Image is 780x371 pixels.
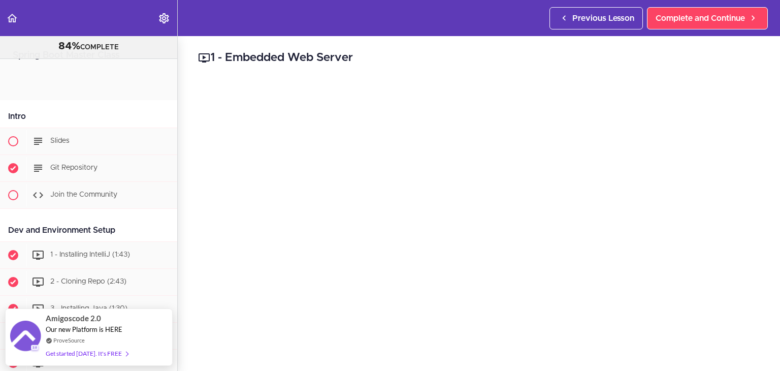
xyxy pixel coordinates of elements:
div: Get started [DATE]. It's FREE [46,348,128,359]
span: 84% [58,41,80,51]
span: Git Repository [50,164,97,171]
span: Our new Platform is HERE [46,325,122,333]
span: Join the Community [50,191,117,198]
span: Complete and Continue [656,12,745,24]
span: Previous Lesson [572,12,634,24]
div: COMPLETE [13,40,165,53]
img: provesource social proof notification image [10,321,41,354]
span: 3 - Installing Java (1:30) [50,305,127,312]
span: 1 - Installing IntelliJ (1:43) [50,251,130,258]
a: ProveSource [53,336,85,345]
span: 2 - Cloning Repo (2:43) [50,278,126,285]
a: Previous Lesson [549,7,643,29]
h2: 1 - Embedded Web Server [198,49,760,67]
svg: Back to course curriculum [6,12,18,24]
span: Slides [50,137,70,144]
span: Amigoscode 2.0 [46,313,101,324]
svg: Settings Menu [158,12,170,24]
a: Complete and Continue [647,7,768,29]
